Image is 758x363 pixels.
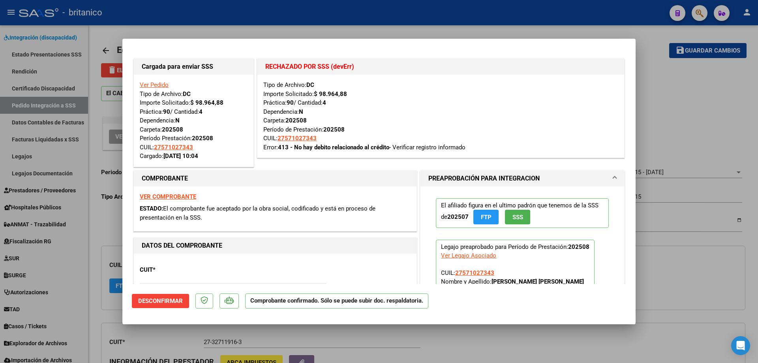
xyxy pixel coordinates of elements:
mat-expansion-panel-header: PREAPROBACIÓN PARA INTEGRACION [420,171,624,186]
strong: COMPROBANTE [142,175,188,182]
strong: DC [306,81,314,88]
h1: RECHAZADO POR SSS (devErr) [265,62,616,71]
span: SSS [512,214,523,221]
button: SSS [505,210,530,224]
div: PREAPROBACIÓN PARA INTEGRACION [420,186,624,342]
strong: 90 [163,108,170,115]
strong: N [299,108,303,115]
span: 27571027343 [278,135,317,142]
span: FTP [481,214,492,221]
strong: 202508 [192,135,213,142]
strong: 4 [323,99,326,106]
strong: 90 [287,99,294,106]
p: CUIT [140,265,221,275]
h1: PREAPROBACIÓN PARA INTEGRACION [428,174,540,183]
strong: [DATE] 10:04 [163,152,198,160]
span: 27571027343 [455,269,494,276]
div: Tipo de Archivo: Importe Solicitado: Práctica: / Cantidad: Dependencia: Carpeta: Período Prestaci... [140,81,248,161]
span: CUIL: Nombre y Apellido: Período Desde: Período Hasta: Admite Dependencia: [441,269,584,320]
strong: N [175,117,180,124]
strong: 202508 [162,126,183,133]
span: El comprobante fue aceptado por la obra social, codificado y está en proceso de presentación en l... [140,205,375,221]
strong: 413 - No hay debito relacionado al crédito [278,144,389,151]
strong: 202508 [285,117,307,124]
span: ESTADO: [140,205,163,212]
strong: $ 98.964,88 [190,99,223,106]
strong: DC [183,90,191,98]
button: Desconfirmar [132,294,189,308]
a: VER COMPROBANTE [140,193,196,200]
p: Legajo preaprobado para Período de Prestación: [436,240,595,324]
a: Ver Pedido [140,81,169,88]
strong: DATOS DEL COMPROBANTE [142,242,222,249]
span: 27571027343 [154,144,193,151]
strong: [PERSON_NAME] [PERSON_NAME] [492,278,584,285]
strong: 202508 [323,126,345,133]
h1: Cargada para enviar SSS [142,62,246,71]
span: Desconfirmar [138,297,183,305]
strong: 202507 [447,213,469,220]
div: Tipo de Archivo: Importe Solicitado: Práctica: / Cantidad: Dependencia: Carpeta: Período de Prest... [263,81,618,152]
p: El afiliado figura en el ultimo padrón que tenemos de la SSS de [436,198,609,228]
p: Comprobante confirmado. Sólo se puede subir doc. respaldatoria. [245,293,428,309]
strong: $ 98.964,88 [314,90,347,98]
strong: 202508 [568,243,589,250]
div: Ver Legajo Asociado [441,251,496,260]
div: Open Intercom Messenger [731,336,750,355]
button: FTP [473,210,499,224]
strong: 4 [199,108,203,115]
